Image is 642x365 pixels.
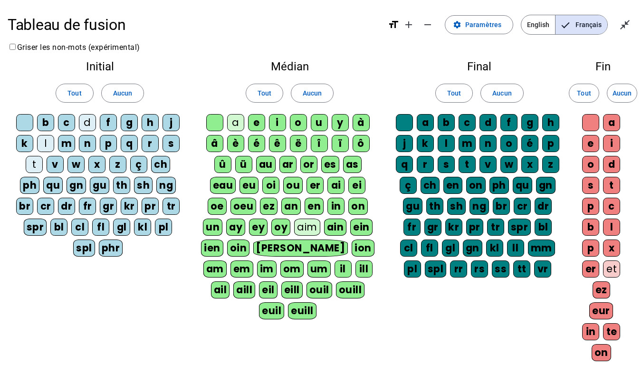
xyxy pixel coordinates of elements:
[258,87,271,99] span: Tout
[445,15,513,34] button: Paramètres
[521,15,555,34] span: English
[613,87,632,99] span: Aucun
[113,87,132,99] span: Aucun
[615,15,634,34] button: Quitter le plein écran
[556,15,607,34] span: Français
[453,20,461,29] mat-icon: settings
[435,84,473,103] button: Tout
[480,84,523,103] button: Aucun
[619,19,631,30] mat-icon: close_fullscreen
[56,84,93,103] button: Tout
[492,87,511,99] span: Aucun
[403,19,414,30] mat-icon: add
[569,84,599,103] button: Tout
[291,84,334,103] button: Aucun
[399,15,418,34] button: Augmenter la taille de la police
[607,84,637,103] button: Aucun
[465,19,501,30] span: Paramètres
[521,15,608,35] mat-button-toggle-group: Language selection
[303,87,322,99] span: Aucun
[447,87,461,99] span: Tout
[422,19,433,30] mat-icon: remove
[67,87,81,99] span: Tout
[418,15,437,34] button: Diminuer la taille de la police
[577,87,591,99] span: Tout
[101,84,144,103] button: Aucun
[246,84,283,103] button: Tout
